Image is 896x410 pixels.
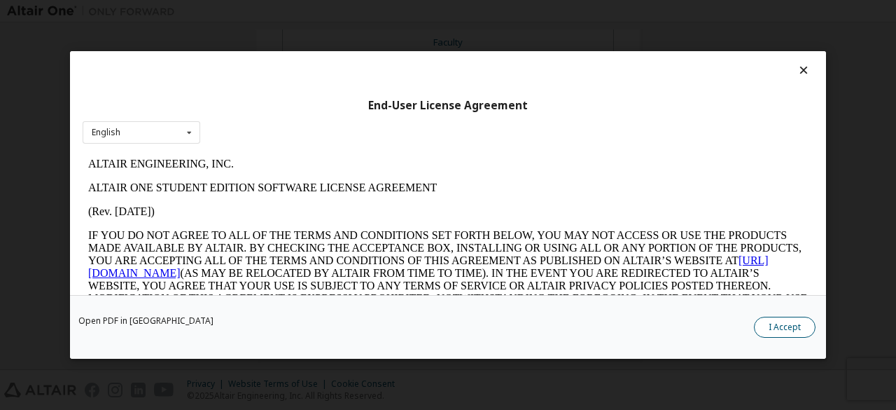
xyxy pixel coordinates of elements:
p: IF YOU DO NOT AGREE TO ALL OF THE TERMS AND CONDITIONS SET FORTH BELOW, YOU MAY NOT ACCESS OR USE... [6,77,725,178]
a: Open PDF in [GEOGRAPHIC_DATA] [78,317,213,325]
button: I Accept [754,317,815,338]
div: End-User License Agreement [83,99,813,113]
p: (Rev. [DATE]) [6,53,725,66]
p: ALTAIR ENGINEERING, INC. [6,6,725,18]
div: English [92,128,120,137]
a: [URL][DOMAIN_NAME] [6,102,686,127]
p: ALTAIR ONE STUDENT EDITION SOFTWARE LICENSE AGREEMENT [6,29,725,42]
